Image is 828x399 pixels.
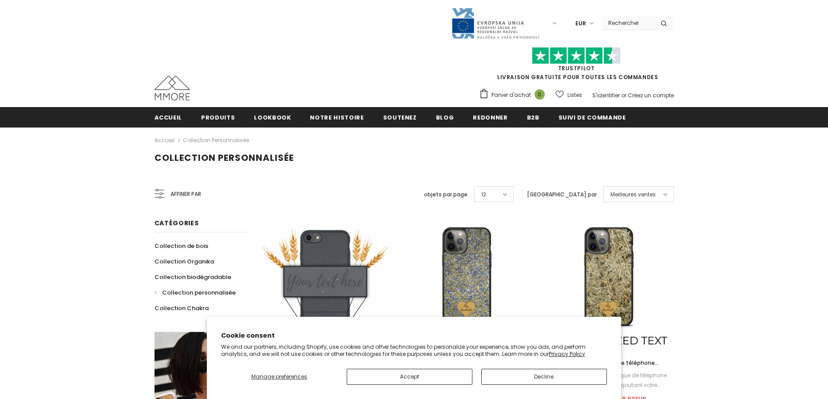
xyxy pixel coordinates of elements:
[559,107,626,127] a: Suivi de commande
[221,369,337,385] button: Manage preferences
[155,300,209,316] a: Collection Chakra
[155,107,182,127] a: Accueil
[162,288,236,297] span: Collection personnalisée
[155,152,294,164] span: Collection personnalisée
[558,64,595,72] a: TrustPilot
[183,136,249,144] a: Collection personnalisée
[436,113,454,122] span: Blog
[155,238,208,254] a: Collection de bois
[221,331,607,340] h2: Cookie consent
[491,91,531,100] span: Panier d'achat
[479,88,549,102] a: Panier d'achat 0
[473,113,507,122] span: Redonner
[155,269,231,285] a: Collection biodégradable
[155,113,182,122] span: Accueil
[527,107,539,127] a: B2B
[479,51,674,81] span: LIVRAISON GRATUITE POUR TOUTES LES COMMANDES
[527,113,539,122] span: B2B
[555,87,582,103] a: Listes
[221,343,607,357] p: We and our partners, including Shopify, use cookies and other technologies to personalize your ex...
[201,113,235,122] span: Produits
[155,76,190,100] img: Cas MMORE
[559,113,626,122] span: Suivi de commande
[527,190,597,199] label: [GEOGRAPHIC_DATA] par
[254,113,291,122] span: Lookbook
[383,113,417,122] span: soutenez
[155,254,214,269] a: Collection Organika
[155,219,199,227] span: Catégories
[473,107,507,127] a: Redonner
[155,285,236,300] a: Collection personnalisée
[451,19,540,27] a: Javni Razpis
[567,91,582,100] span: Listes
[310,107,364,127] a: Notre histoire
[155,273,231,281] span: Collection biodégradable
[451,7,540,40] img: Javni Razpis
[383,107,417,127] a: soutenez
[592,92,620,99] a: S'identifier
[155,135,174,146] a: Accueil
[575,19,586,28] span: EUR
[251,373,307,380] span: Manage preferences
[603,16,654,29] input: Search Site
[201,107,235,127] a: Produits
[549,350,585,358] a: Privacy Policy
[610,190,656,199] span: Meilleures ventes
[481,190,486,199] span: 12
[621,92,626,99] span: or
[532,47,621,64] img: Faites confiance aux étoiles pilotes
[347,369,472,385] button: Accept
[535,89,545,100] span: 0
[310,113,364,122] span: Notre histoire
[481,369,607,385] button: Decline
[155,242,208,250] span: Collection de bois
[254,107,291,127] a: Lookbook
[436,107,454,127] a: Blog
[170,189,201,199] span: Affiner par
[155,257,214,266] span: Collection Organika
[155,304,209,312] span: Collection Chakra
[424,190,467,199] label: objets par page
[628,92,674,99] a: Créez un compte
